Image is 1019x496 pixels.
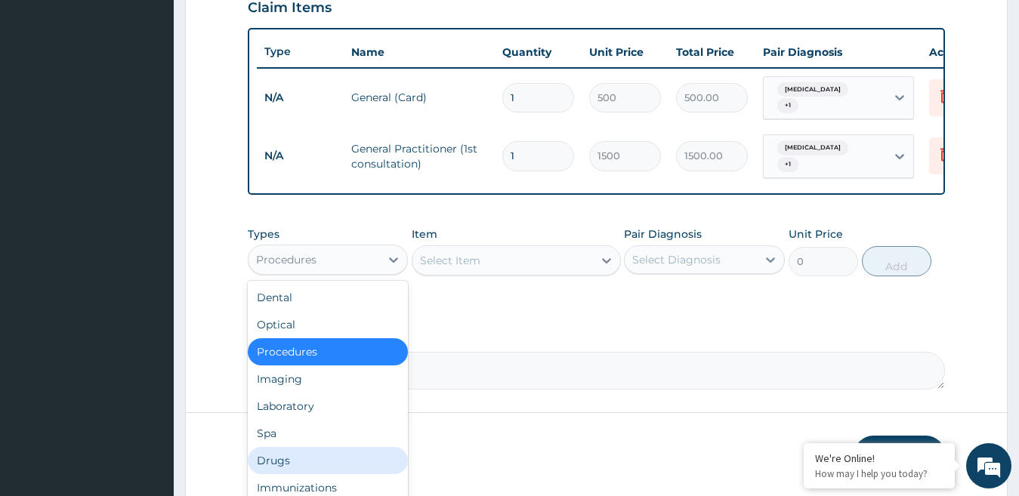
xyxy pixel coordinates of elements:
div: Imaging [248,365,409,393]
button: Add [862,246,931,276]
td: General (Card) [344,82,495,112]
td: N/A [257,142,344,170]
img: d_794563401_company_1708531726252_794563401 [28,75,61,113]
div: Select Diagnosis [632,252,721,267]
span: [MEDICAL_DATA] [777,82,848,97]
th: Name [344,37,495,67]
div: Procedures [256,252,317,267]
div: Spa [248,420,409,447]
div: Optical [248,311,409,338]
th: Pair Diagnosis [755,37,922,67]
div: Procedures [248,338,409,365]
div: Laboratory [248,393,409,420]
textarea: Type your message and hit 'Enter' [8,333,288,386]
span: [MEDICAL_DATA] [777,140,848,156]
th: Quantity [495,37,582,67]
span: + 1 [777,157,798,172]
label: Item [412,226,437,242]
label: Unit Price [789,226,843,242]
div: We're Online! [815,451,943,465]
div: Select Item [420,253,480,268]
p: How may I help you today? [815,467,943,480]
div: Chat with us now [79,85,254,104]
th: Actions [922,37,997,67]
button: Submit [854,436,945,475]
span: We're online! [88,150,208,303]
div: Dental [248,284,409,311]
td: N/A [257,84,344,112]
div: Minimize live chat window [248,8,284,44]
div: Drugs [248,447,409,474]
td: General Practitioner (1st consultation) [344,134,495,179]
th: Type [257,38,344,66]
label: Comment [248,331,946,344]
th: Total Price [669,37,755,67]
span: + 1 [777,98,798,113]
label: Pair Diagnosis [624,226,702,242]
label: Types [248,228,279,241]
th: Unit Price [582,37,669,67]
